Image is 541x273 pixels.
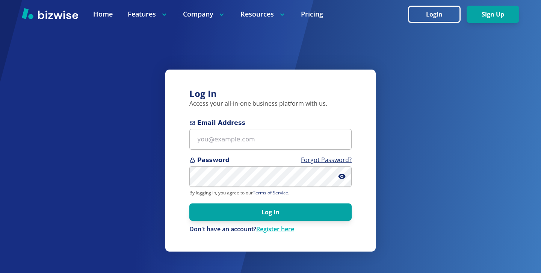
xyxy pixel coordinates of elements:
[253,190,288,196] a: Terms of Service
[22,8,78,19] img: Bizwise Logo
[189,156,352,165] span: Password
[189,88,352,100] h3: Log In
[128,9,168,19] p: Features
[93,9,113,19] a: Home
[189,203,352,221] button: Log In
[467,6,519,23] button: Sign Up
[189,129,352,150] input: you@example.com
[189,225,352,234] div: Don't have an account?Register here
[189,118,352,127] span: Email Address
[183,9,225,19] p: Company
[189,100,352,108] p: Access your all-in-one business platform with us.
[256,225,294,233] a: Register here
[189,190,352,196] p: By logging in, you agree to our .
[301,156,352,164] a: Forgot Password?
[189,225,352,234] p: Don't have an account?
[408,11,467,18] a: Login
[408,6,461,23] button: Login
[240,9,286,19] p: Resources
[467,11,519,18] a: Sign Up
[301,9,323,19] a: Pricing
